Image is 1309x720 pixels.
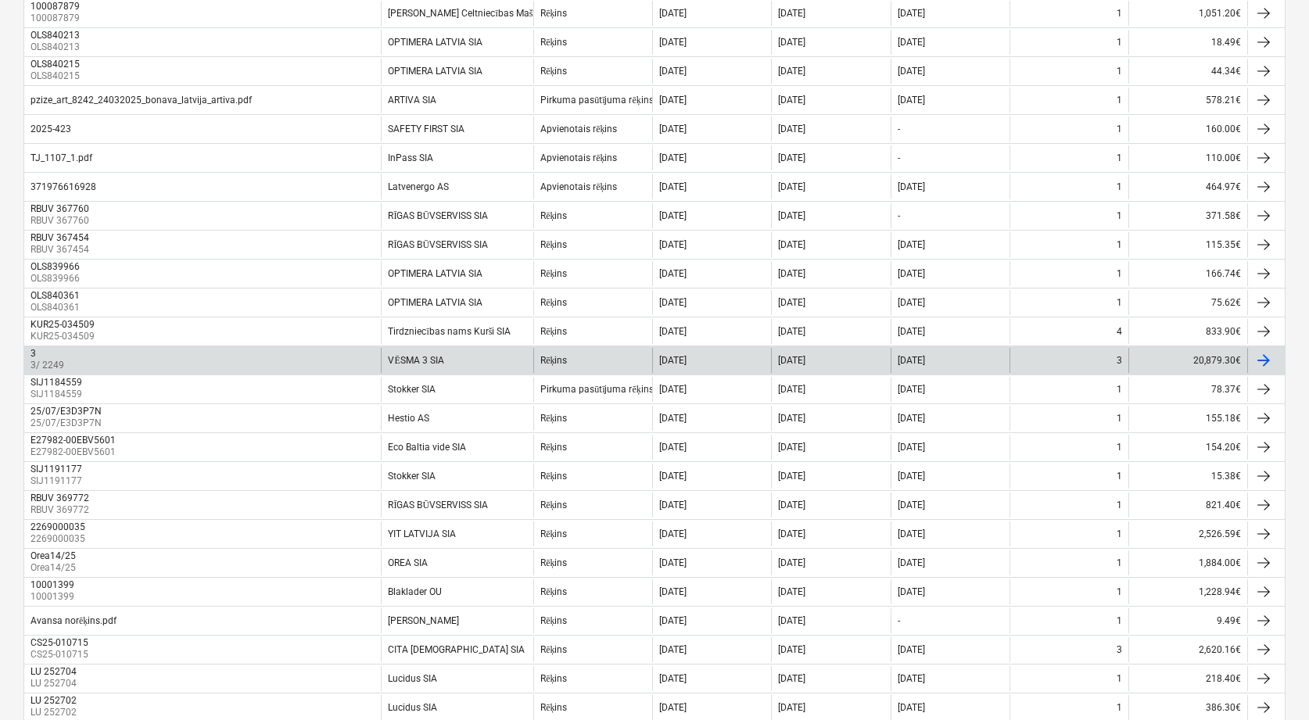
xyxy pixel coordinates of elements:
[778,384,805,395] div: [DATE]
[778,152,805,163] div: [DATE]
[30,435,116,446] div: E27982-00EBV5601
[30,330,98,343] p: KUR25-034509
[30,214,92,227] p: RBUV 367760
[778,326,805,337] div: [DATE]
[1128,406,1247,431] div: 155.18€
[30,532,88,546] p: 2269000035
[30,12,83,25] p: 100087879
[1128,116,1247,141] div: 160.00€
[1117,586,1122,597] div: 1
[388,557,428,568] div: OREA SIA
[778,702,805,713] div: [DATE]
[30,637,88,648] div: CS25-010715
[1128,203,1247,228] div: 371.58€
[30,579,74,590] div: 10001399
[778,95,805,106] div: [DATE]
[540,500,567,511] div: Rēķins
[30,152,92,163] div: TJ_1107_1.pdf
[30,272,83,285] p: OLS839966
[30,377,82,388] div: SIJ1184559
[1128,435,1247,460] div: 154.20€
[388,355,443,367] div: VĒSMA 3 SIA
[388,124,464,134] div: SAFETY FIRST SIA
[388,297,482,308] div: OPTIMERA LATVIA SIA
[659,124,687,134] div: [DATE]
[659,615,687,626] div: [DATE]
[1117,557,1122,568] div: 1
[1117,384,1122,395] div: 1
[1128,232,1247,257] div: 115.35€
[1128,1,1247,26] div: 1,051.20€
[388,66,482,77] div: OPTIMERA LATVIA SIA
[540,66,567,77] div: Rēķins
[778,297,805,308] div: [DATE]
[1231,645,1309,720] div: Chat Widget
[540,37,567,48] div: Rēķins
[388,95,436,106] div: ARTIVA SIA
[30,615,117,627] div: Avansa norēķins.pdf
[659,297,687,308] div: [DATE]
[540,152,617,164] div: Apvienotais rēķins
[778,181,805,192] div: [DATE]
[659,95,687,106] div: [DATE]
[30,70,83,83] p: OLS840215
[1117,297,1122,308] div: 1
[898,471,925,482] div: [DATE]
[659,500,687,510] div: [DATE]
[1128,521,1247,546] div: 2,526.59€
[898,37,925,48] div: [DATE]
[659,66,687,77] div: [DATE]
[778,528,805,539] div: [DATE]
[30,561,79,575] p: Orea14/25
[30,348,61,359] div: 3
[1117,124,1122,134] div: 1
[388,673,437,684] div: Lucidus SIA
[778,615,805,626] div: [DATE]
[540,95,654,106] div: Pirkuma pasūtījuma rēķins
[540,615,567,627] div: Rēķins
[540,471,567,482] div: Rēķins
[659,37,687,48] div: [DATE]
[388,615,459,626] div: [PERSON_NAME]
[1128,319,1247,344] div: 833.90€
[30,41,83,54] p: OLS840213
[1128,174,1247,199] div: 464.97€
[778,239,805,250] div: [DATE]
[1117,442,1122,453] div: 1
[388,326,511,338] div: Tirdzniecības nams Kurši SIA
[540,586,567,598] div: Rēķins
[30,666,77,677] div: LU 252704
[540,239,567,251] div: Rēķins
[30,521,85,532] div: 2269000035
[659,326,687,337] div: [DATE]
[778,8,805,19] div: [DATE]
[30,388,85,401] p: SIJ1184559
[898,355,925,366] div: [DATE]
[898,210,900,221] div: -
[1117,95,1122,106] div: 1
[1117,702,1122,713] div: 1
[898,326,925,337] div: [DATE]
[659,644,687,655] div: [DATE]
[30,695,77,706] div: LU 252702
[1128,464,1247,489] div: 15.38€
[659,239,687,250] div: [DATE]
[898,152,900,163] div: -
[30,648,91,661] p: CS25-010715
[659,152,687,163] div: [DATE]
[1128,348,1247,373] div: 20,879.30€
[30,95,252,106] div: pzize_art_8242_24032025_bonava_latvija_artiva.pdf
[1128,550,1247,575] div: 1,884.00€
[388,413,429,424] div: Hestio AS
[30,30,80,41] div: OLS840213
[898,95,925,106] div: [DATE]
[30,493,89,503] div: RBUV 369772
[30,1,80,12] div: 100087879
[388,702,437,713] div: Lucidus SIA
[388,471,436,482] div: Stokker SIA
[1117,8,1122,19] div: 1
[659,586,687,597] div: [DATE]
[30,590,77,604] p: 10001399
[898,124,900,134] div: -
[778,586,805,597] div: [DATE]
